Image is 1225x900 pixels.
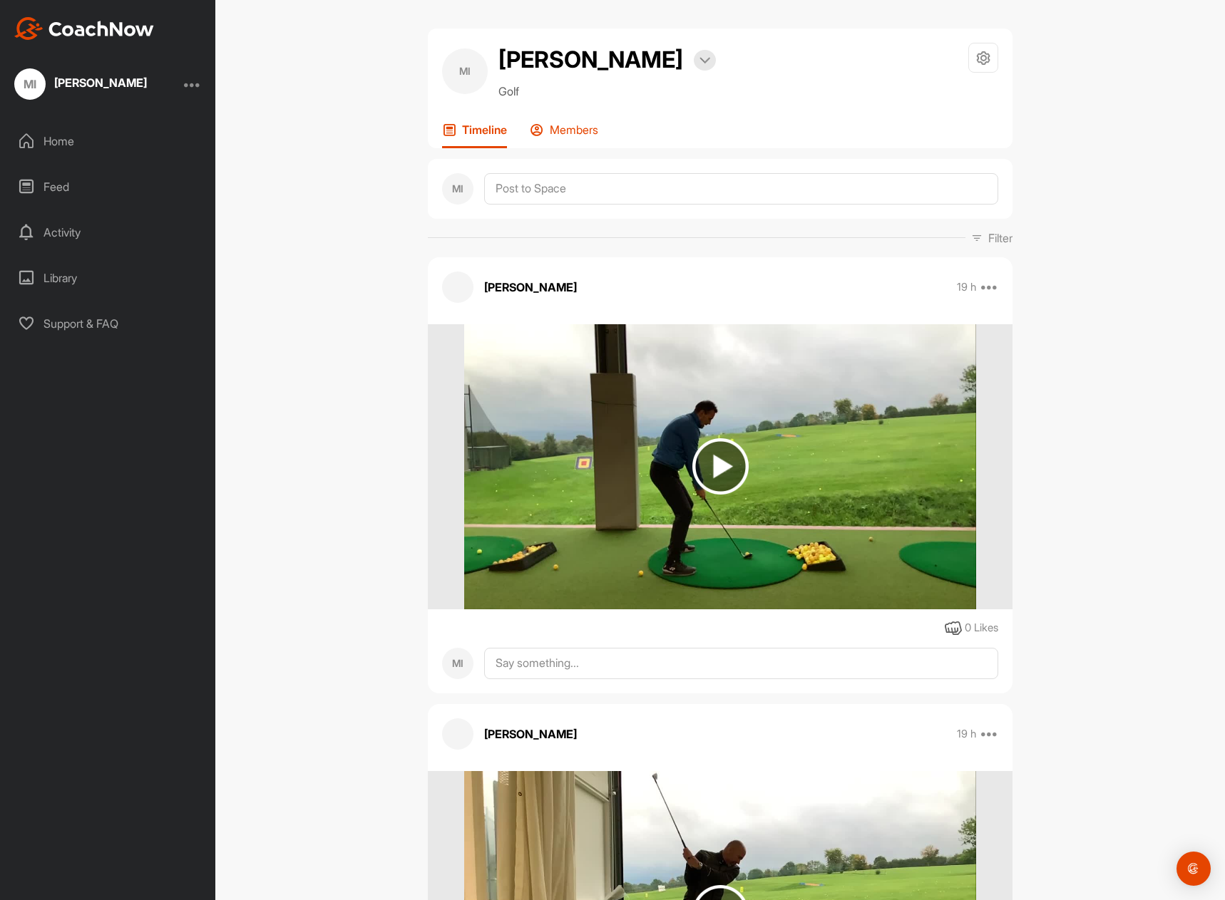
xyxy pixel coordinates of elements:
p: [PERSON_NAME] [484,725,577,743]
p: Timeline [462,123,507,137]
div: [PERSON_NAME] [54,77,147,88]
p: 19 h [957,727,976,741]
div: Library [8,260,209,296]
div: Activity [8,214,209,250]
div: MI [442,648,473,679]
p: Filter [988,229,1013,247]
img: CoachNow [14,17,154,40]
div: Feed [8,169,209,205]
h2: [PERSON_NAME] [498,43,683,77]
div: MI [14,68,46,100]
p: Members [550,123,598,137]
div: Open Intercom Messenger [1177,852,1211,886]
div: Support & FAQ [8,306,209,341]
p: Golf [498,83,716,100]
p: [PERSON_NAME] [484,279,577,296]
div: MI [442,48,488,94]
img: play [692,438,749,495]
div: 0 Likes [965,620,998,636]
img: arrow-down [699,57,710,64]
div: Home [8,123,209,159]
img: media [464,324,975,609]
p: 19 h [957,280,976,294]
div: MI [442,173,473,205]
